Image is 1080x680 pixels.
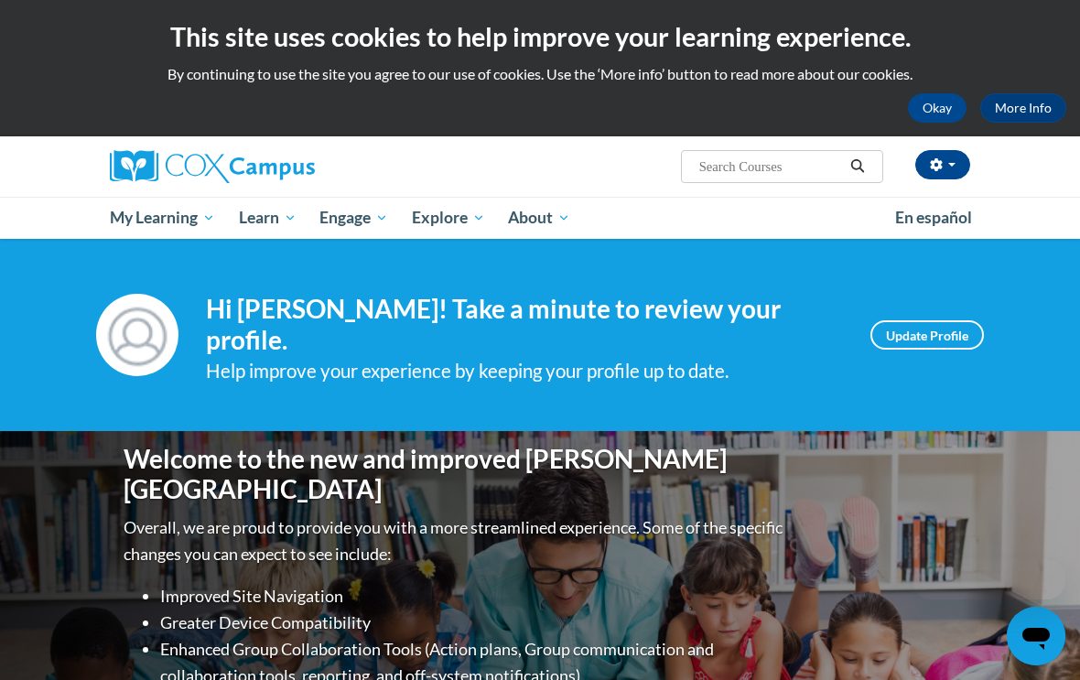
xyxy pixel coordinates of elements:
input: Search Courses [697,156,844,178]
img: Profile Image [96,294,178,376]
span: My Learning [110,207,215,229]
a: Learn [227,197,308,239]
button: Okay [908,93,967,123]
button: Account Settings [915,150,970,179]
div: Main menu [96,197,984,239]
p: Overall, we are proud to provide you with a more streamlined experience. Some of the specific cha... [124,514,787,567]
span: Engage [319,207,388,229]
a: More Info [980,93,1066,123]
h4: Hi [PERSON_NAME]! Take a minute to review your profile. [206,294,843,355]
p: By continuing to use the site you agree to our use of cookies. Use the ‘More info’ button to read... [14,64,1066,84]
h1: Welcome to the new and improved [PERSON_NAME][GEOGRAPHIC_DATA] [124,444,787,505]
iframe: Button to launch messaging window [1007,607,1065,665]
span: About [508,207,570,229]
img: Cox Campus [110,150,315,183]
a: Explore [400,197,497,239]
div: Help improve your experience by keeping your profile up to date. [206,356,843,386]
span: En español [895,208,972,227]
a: About [497,197,583,239]
h2: This site uses cookies to help improve your learning experience. [14,18,1066,55]
a: En español [883,199,984,237]
a: Cox Campus [110,150,378,183]
span: Learn [239,207,297,229]
button: Search [844,156,871,178]
a: Engage [308,197,400,239]
a: My Learning [98,197,227,239]
iframe: Message from company [913,559,1065,599]
li: Improved Site Navigation [160,583,787,610]
li: Greater Device Compatibility [160,610,787,636]
span: Explore [412,207,485,229]
a: Update Profile [870,320,984,350]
